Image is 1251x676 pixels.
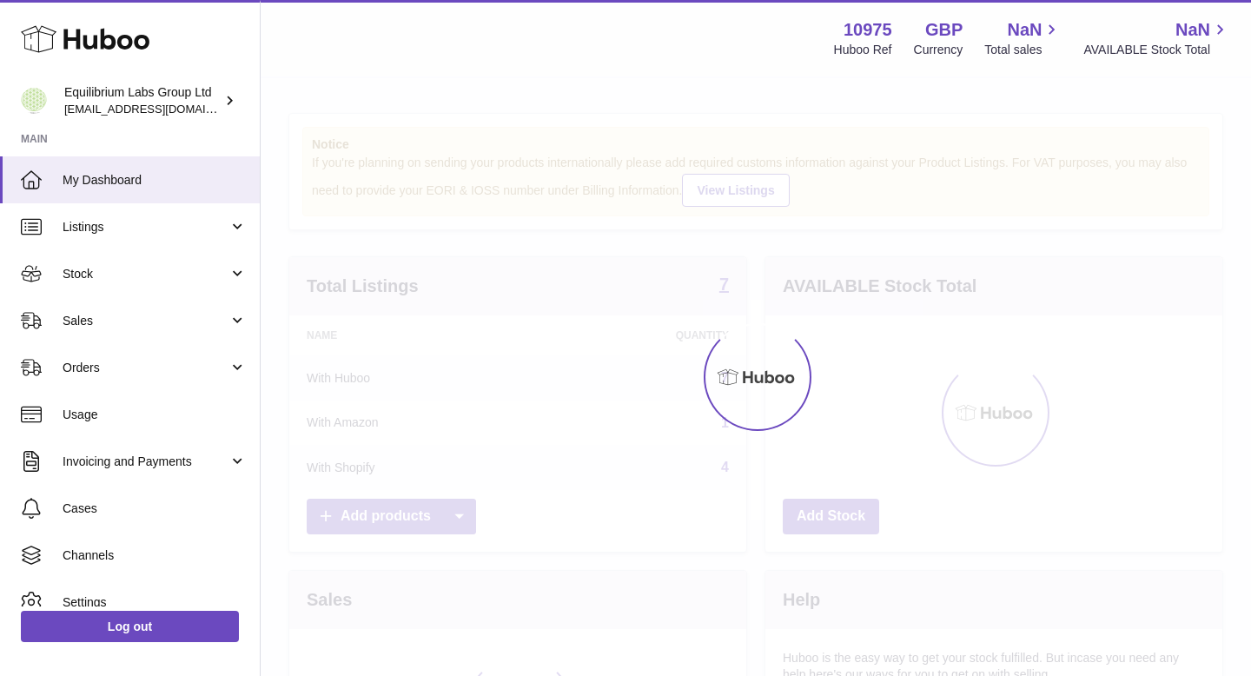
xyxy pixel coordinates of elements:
[984,18,1062,58] a: NaN Total sales
[63,219,228,235] span: Listings
[63,407,247,423] span: Usage
[925,18,963,42] strong: GBP
[1083,18,1230,58] a: NaN AVAILABLE Stock Total
[914,42,963,58] div: Currency
[63,172,247,189] span: My Dashboard
[1175,18,1210,42] span: NaN
[63,454,228,470] span: Invoicing and Payments
[984,42,1062,58] span: Total sales
[63,500,247,517] span: Cases
[21,88,47,114] img: huboo@equilibriumlabs.com
[64,84,221,117] div: Equilibrium Labs Group Ltd
[1083,42,1230,58] span: AVAILABLE Stock Total
[63,313,228,329] span: Sales
[1007,18,1042,42] span: NaN
[64,102,255,116] span: [EMAIL_ADDRESS][DOMAIN_NAME]
[63,266,228,282] span: Stock
[63,594,247,611] span: Settings
[21,611,239,642] a: Log out
[63,547,247,564] span: Channels
[63,360,228,376] span: Orders
[834,42,892,58] div: Huboo Ref
[844,18,892,42] strong: 10975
